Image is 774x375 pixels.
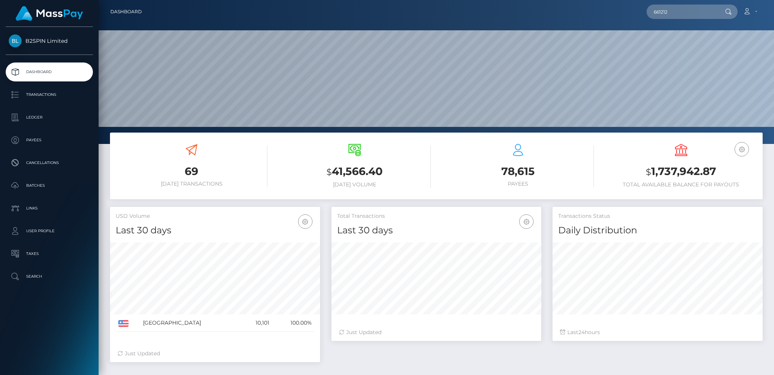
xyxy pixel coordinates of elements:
[140,314,242,332] td: [GEOGRAPHIC_DATA]
[558,212,757,220] h5: Transactions Status
[646,167,651,177] small: $
[6,267,93,286] a: Search
[6,85,93,104] a: Transactions
[272,314,314,332] td: 100.00%
[9,112,90,123] p: Ledger
[6,37,93,44] span: B2SPIN Limited
[327,167,332,177] small: $
[6,222,93,241] a: User Profile
[9,157,90,169] p: Cancellations
[442,181,594,187] h6: Payees
[9,89,90,100] p: Transactions
[118,350,312,358] div: Just Updated
[279,164,430,180] h3: 41,566.40
[116,181,267,187] h6: [DATE] Transactions
[605,181,757,188] h6: Total Available Balance for Payouts
[242,314,272,332] td: 10,101
[118,320,129,327] img: US.png
[9,248,90,259] p: Taxes
[558,224,757,237] h4: Daily Distribution
[16,6,83,21] img: MassPay Logo
[337,212,536,220] h5: Total Transactions
[279,181,430,188] h6: [DATE] Volume
[9,66,90,78] p: Dashboard
[560,328,755,336] div: Last hours
[9,180,90,191] p: Batches
[6,199,93,218] a: Links
[9,34,22,47] img: B2SPIN Limited
[6,176,93,195] a: Batches
[110,4,142,20] a: Dashboard
[9,225,90,237] p: User Profile
[9,203,90,214] p: Links
[116,212,314,220] h5: USD Volume
[6,62,93,81] a: Dashboard
[6,131,93,150] a: Payees
[339,328,534,336] div: Just Updated
[116,164,267,179] h3: 69
[6,108,93,127] a: Ledger
[9,271,90,282] p: Search
[337,224,536,237] h4: Last 30 days
[116,224,314,237] h4: Last 30 days
[605,164,757,180] h3: 1,737,942.87
[647,5,718,19] input: Search...
[6,244,93,263] a: Taxes
[9,134,90,146] p: Payees
[442,164,594,179] h3: 78,615
[578,329,585,336] span: 24
[6,153,93,172] a: Cancellations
